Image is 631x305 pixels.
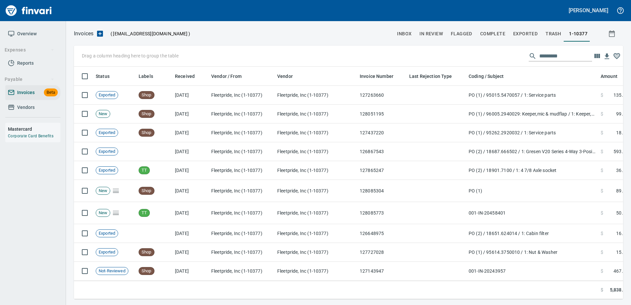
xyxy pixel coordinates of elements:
a: Reports [5,56,60,71]
a: Vendors [5,100,60,115]
button: Payable [2,73,57,85]
td: Fleetpride, Inc (1-10377) [209,142,275,161]
button: Expenses [2,44,57,56]
span: Last Rejection Type [409,72,460,80]
p: Drag a column heading here to group the table [82,52,179,59]
span: Labels [139,72,153,80]
td: [DATE] [172,202,209,224]
td: 001-IN-20458401 [466,202,598,224]
td: [DATE] [172,262,209,281]
span: $ [601,287,603,293]
span: $ [601,111,603,117]
span: Pages Split [110,210,121,215]
span: $ [601,167,603,174]
span: 15.21 [616,249,628,255]
span: Payable [5,75,54,84]
td: [DATE] [172,161,209,180]
span: Beta [44,89,58,96]
h5: [PERSON_NAME] [569,7,608,14]
img: Finvari [4,3,53,18]
span: 16.19 [616,230,628,237]
td: PO (2) / 18901.7100 / 1: 4 7/8 Axle socket [466,161,598,180]
span: Received [175,72,203,80]
span: 593.98 [614,148,628,155]
a: InvoicesBeta [5,85,60,100]
span: $ [601,187,603,194]
span: Exported [96,130,118,136]
span: 135.67 [614,92,628,98]
td: 127437220 [357,123,407,142]
span: Vendor / From [211,72,242,80]
span: Amount [601,72,617,80]
span: New [96,210,110,216]
td: 126867543 [357,142,407,161]
span: Coding / Subject [469,72,512,80]
span: Coding / Subject [469,72,504,80]
span: Flagged [451,30,472,38]
td: 127727028 [357,243,407,262]
button: Show invoices within a particular date range [602,28,623,40]
td: PO (1) / 95614.3750010 / 1: Nut & Washer [466,243,598,262]
span: Last Rejection Type [409,72,452,80]
td: Fleetpride, Inc (1-10377) [275,123,357,142]
td: [DATE] [172,180,209,202]
td: Fleetpride, Inc (1-10377) [275,142,357,161]
span: Shop [139,130,154,136]
span: Exported [96,149,118,155]
span: $ [601,268,603,274]
td: Fleetpride, Inc (1-10377) [275,86,357,105]
td: PO (1) [466,180,598,202]
td: [DATE] [172,224,209,243]
span: Complete [480,30,505,38]
span: Not-Reviewed [96,268,128,274]
span: Vendor [277,72,293,80]
p: ( ) [107,30,190,37]
span: 5,838.00 [610,287,628,293]
a: Overview [5,26,60,41]
span: Vendor [277,72,301,80]
span: $ [601,148,603,155]
td: Fleetpride, Inc (1-10377) [275,202,357,224]
td: Fleetpride, Inc (1-10377) [209,224,275,243]
span: Shop [139,249,154,255]
td: PO (1) / 95262.2920032 / 1: Service parts [466,123,598,142]
span: $ [601,92,603,98]
td: [DATE] [172,243,209,262]
span: Invoice Number [360,72,402,80]
td: Fleetpride, Inc (1-10377) [209,123,275,142]
span: Expenses [5,46,54,54]
td: [DATE] [172,142,209,161]
td: Fleetpride, Inc (1-10377) [209,202,275,224]
span: Shop [139,268,154,274]
span: New [96,188,110,194]
span: New [96,111,110,117]
td: PO (1) / 95015.5470057 / 1: Service parts [466,86,598,105]
span: 50.86 [616,210,628,216]
span: Exported [96,249,118,255]
td: PO (2) / 18651.624014 / 1: Cabin filter [466,224,598,243]
p: Invoices [74,30,93,38]
span: 99.07 [616,111,628,117]
td: [DATE] [172,105,209,123]
td: Fleetpride, Inc (1-10377) [209,86,275,105]
td: 001-IN-20243957 [466,262,598,281]
span: Shop [139,111,154,117]
td: Fleetpride, Inc (1-10377) [275,161,357,180]
span: Shop [139,92,154,98]
h6: Mastercard [8,125,60,133]
td: 128085773 [357,202,407,224]
span: $ [601,249,603,255]
td: Fleetpride, Inc (1-10377) [275,180,357,202]
nav: breadcrumb [74,30,93,38]
td: 127143947 [357,262,407,281]
span: Reports [17,59,34,67]
td: Fleetpride, Inc (1-10377) [209,180,275,202]
span: Amount [601,72,626,80]
span: Vendor / From [211,72,250,80]
span: $ [601,129,603,136]
span: TT [139,167,149,174]
span: 467.71 [614,268,628,274]
span: Labels [139,72,162,80]
td: 127263660 [357,86,407,105]
span: 36.09 [616,167,628,174]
